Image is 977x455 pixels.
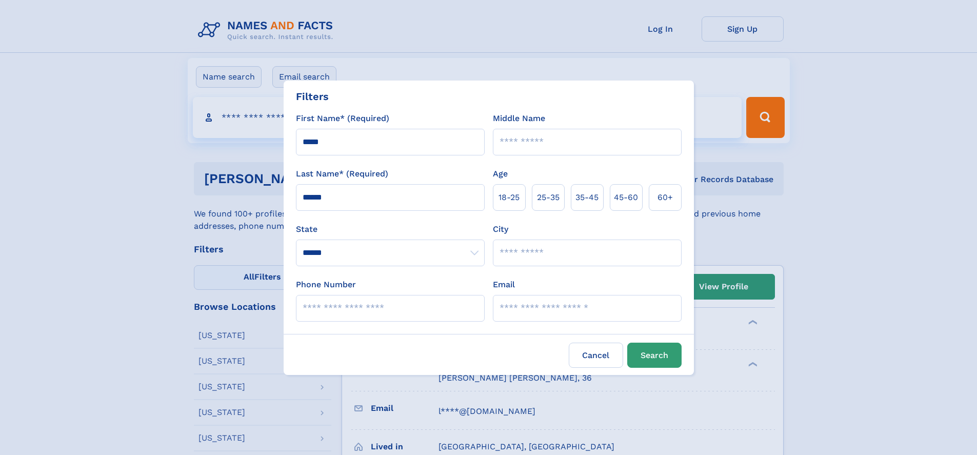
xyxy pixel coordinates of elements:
[493,112,545,125] label: Middle Name
[493,168,508,180] label: Age
[614,191,638,204] span: 45‑60
[569,343,623,368] label: Cancel
[296,89,329,104] div: Filters
[296,168,388,180] label: Last Name* (Required)
[296,279,356,291] label: Phone Number
[296,112,389,125] label: First Name* (Required)
[537,191,560,204] span: 25‑35
[627,343,682,368] button: Search
[575,191,599,204] span: 35‑45
[657,191,673,204] span: 60+
[493,279,515,291] label: Email
[493,223,508,235] label: City
[499,191,520,204] span: 18‑25
[296,223,485,235] label: State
